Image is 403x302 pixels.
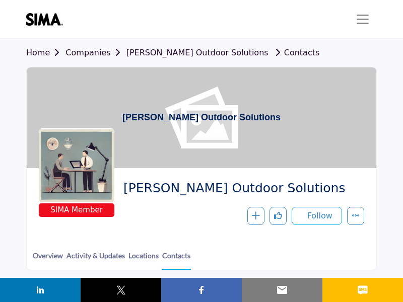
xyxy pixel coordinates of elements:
a: Contacts [271,48,320,57]
a: Activity & Updates [66,250,125,269]
button: Toggle navigation [349,9,377,29]
button: Follow [292,207,342,225]
a: Home [26,48,65,57]
img: sms sharing button [357,284,369,296]
a: [PERSON_NAME] Outdoor Solutions [126,48,268,57]
a: Contacts [162,250,191,270]
img: site Logo [26,13,68,26]
img: facebook sharing button [195,284,208,296]
a: Companies [65,48,126,57]
h1: [PERSON_NAME] Outdoor Solutions [122,67,281,168]
img: email sharing button [276,284,288,296]
img: twitter sharing button [115,284,127,296]
span: Wright Outdoor Solutions [123,180,357,197]
button: Like [270,207,287,225]
a: Locations [128,250,159,269]
button: More details [347,207,364,225]
span: SIMA Member [41,204,112,216]
img: linkedin sharing button [34,284,46,296]
a: Overview [32,250,63,269]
